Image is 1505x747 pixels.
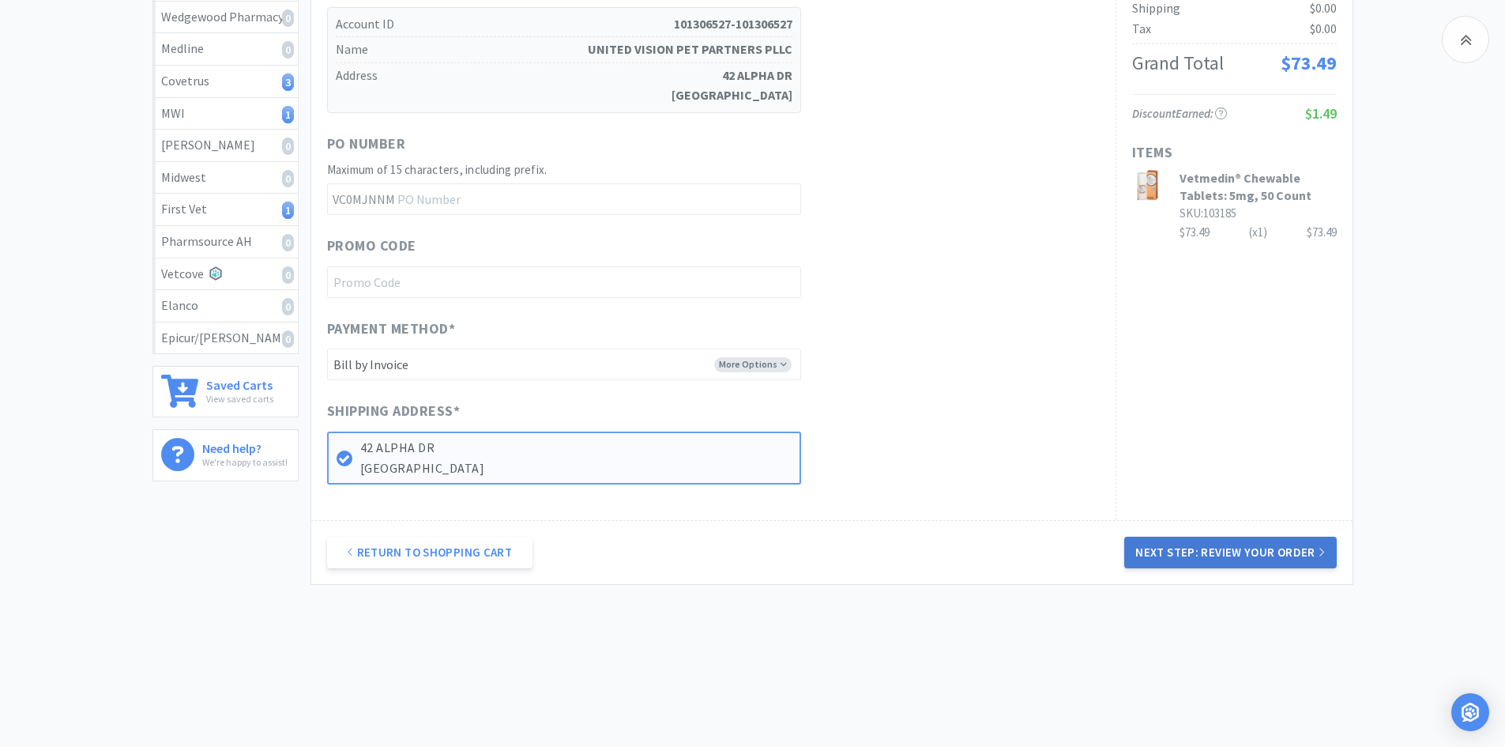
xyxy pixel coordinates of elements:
a: Elanco0 [153,290,298,323]
i: 0 [282,138,294,155]
a: Vetcove0 [153,258,298,291]
h5: Address [336,63,792,108]
div: $73.49 [1180,223,1337,242]
i: 0 [282,41,294,58]
button: Next Step: Review Your Order [1124,537,1336,568]
div: First Vet [161,199,290,220]
div: MWI [161,104,290,124]
span: $1.49 [1305,104,1337,123]
span: Maximum of 15 characters, including prefix. [327,162,547,177]
div: Medline [161,39,290,59]
span: $73.49 [1281,51,1337,75]
i: 0 [282,9,294,27]
h6: Saved Carts [206,375,273,391]
div: Epicur/[PERSON_NAME] [161,328,290,349]
a: Wedgewood Pharmacy0 [153,2,298,34]
h6: Need help? [202,438,288,455]
span: Promo Code [327,235,416,258]
i: 0 [282,170,294,187]
span: Shipping Address * [327,400,461,423]
i: 0 [282,234,294,251]
span: PO Number [327,133,406,156]
span: VC0MJNNM [327,184,398,214]
div: $73.49 [1307,223,1337,242]
p: View saved carts [206,391,273,406]
div: Covetrus [161,71,290,92]
a: MWI1 [153,98,298,130]
h5: Name [336,37,792,63]
strong: 42 ALPHA DR [GEOGRAPHIC_DATA] [672,66,792,106]
a: Pharmsource AH0 [153,226,298,258]
a: First Vet1 [153,194,298,226]
i: 0 [282,330,294,348]
h5: Account ID [336,12,792,38]
div: Pharmsource AH [161,232,290,252]
input: PO Number [327,183,801,215]
div: Vetcove [161,264,290,285]
a: Medline0 [153,33,298,66]
span: Discount Earned: [1132,106,1227,121]
div: (x 1 ) [1249,223,1267,242]
i: 0 [282,298,294,315]
a: [PERSON_NAME]0 [153,130,298,162]
a: Covetrus3 [153,66,298,98]
a: Saved CartsView saved carts [152,366,299,417]
h1: Items [1132,141,1337,164]
strong: 101306527-101306527 [674,14,792,35]
p: 42 ALPHA DR [360,438,792,458]
div: Midwest [161,168,290,188]
span: Payment Method * [327,318,456,341]
a: Return to Shopping Cart [327,537,532,568]
p: [GEOGRAPHIC_DATA] [360,458,792,479]
div: Grand Total [1132,48,1224,78]
input: Promo Code [327,266,801,298]
i: 1 [282,202,294,219]
span: SKU: 103185 [1180,206,1236,221]
div: Tax [1132,19,1151,40]
i: 0 [282,266,294,284]
div: [PERSON_NAME] [161,135,290,156]
i: 1 [282,106,294,123]
div: Elanco [161,296,290,316]
h3: Vetmedin® Chewable Tablets: 5mg, 50 Count [1180,169,1337,205]
a: Epicur/[PERSON_NAME]0 [153,323,298,354]
span: $0.00 [1310,21,1337,36]
i: 3 [282,74,294,91]
p: We're happy to assist! [202,455,288,470]
div: Open Intercom Messenger [1451,693,1489,731]
div: Wedgewood Pharmacy [161,7,290,28]
a: Midwest0 [153,162,298,194]
img: 70d24b04cfa3450ca98a1aeb92c548f9_132528.jpeg [1132,169,1164,201]
strong: UNITED VISION PET PARTNERS PLLC [588,40,792,60]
